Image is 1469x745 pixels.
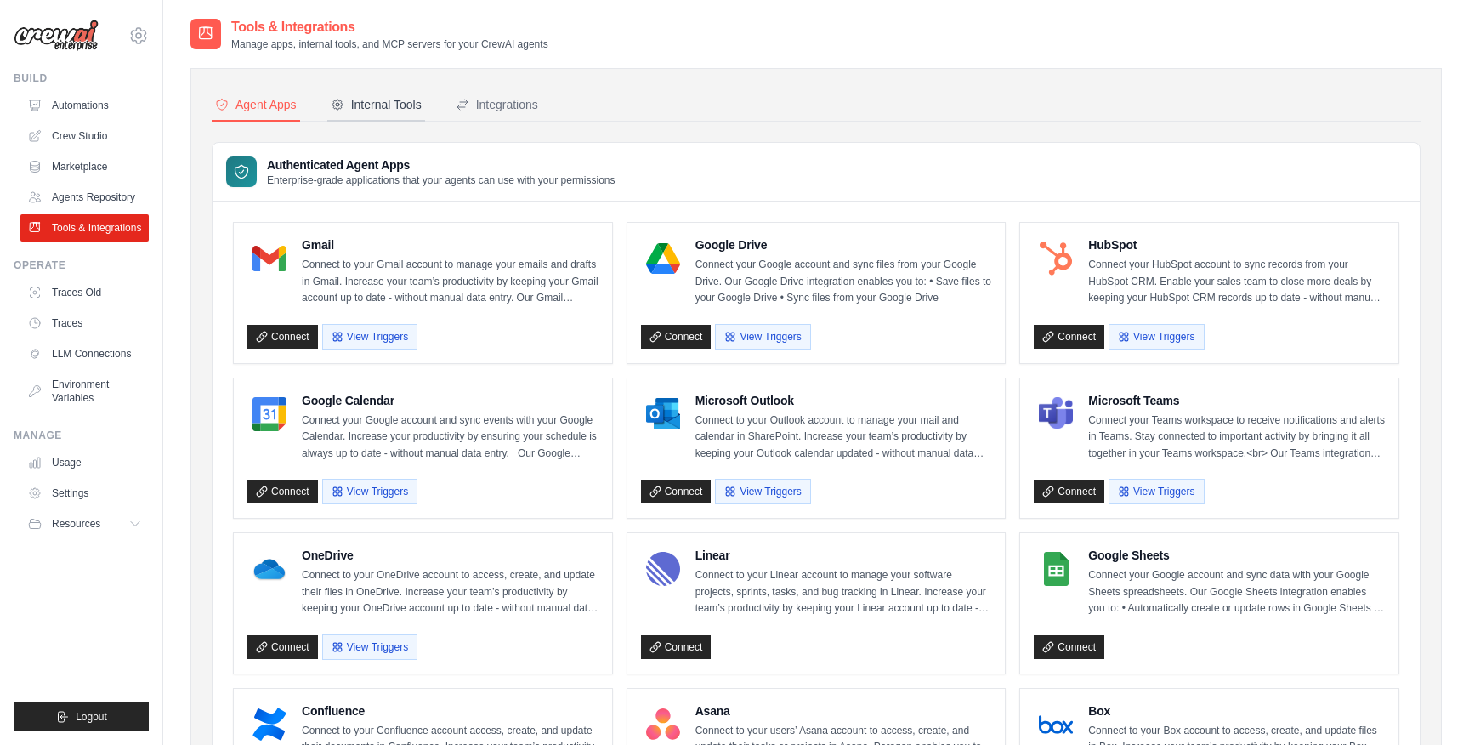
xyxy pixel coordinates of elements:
a: Connect [247,635,318,659]
a: Connect [247,480,318,503]
img: Confluence Logo [252,708,286,742]
h3: Authenticated Agent Apps [267,156,615,173]
div: Manage [14,429,149,442]
span: Resources [52,517,100,531]
button: View Triggers [322,324,417,350]
button: View Triggers [1109,324,1204,350]
h4: Google Calendar [302,392,598,409]
a: Environment Variables [20,371,149,412]
p: Manage apps, internal tools, and MCP servers for your CrewAI agents [231,37,548,51]
h4: Microsoft Teams [1088,392,1385,409]
p: Enterprise-grade applications that your agents can use with your permissions [267,173,615,187]
img: Google Drive Logo [646,242,680,276]
a: Connect [1034,635,1104,659]
a: Connect [1034,480,1104,503]
img: Google Sheets Logo [1039,552,1073,586]
h4: HubSpot [1088,236,1385,253]
a: Connect [1034,325,1104,349]
button: Logout [14,702,149,731]
img: Gmail Logo [252,242,286,276]
button: View Triggers [322,634,417,660]
div: Internal Tools [331,96,422,113]
div: Operate [14,259,149,272]
h4: Asana [695,702,992,719]
h4: Google Drive [695,236,992,253]
img: Logo [14,20,99,52]
h4: Box [1088,702,1385,719]
a: Settings [20,480,149,507]
a: Connect [247,325,318,349]
p: Connect your Google account and sync events with your Google Calendar. Increase your productivity... [302,412,598,463]
h4: OneDrive [302,547,598,564]
h2: Tools & Integrations [231,17,548,37]
p: Connect to your Outlook account to manage your mail and calendar in SharePoint. Increase your tea... [695,412,992,463]
h4: Microsoft Outlook [695,392,992,409]
a: LLM Connections [20,340,149,367]
a: Connect [641,635,712,659]
div: Build [14,71,149,85]
a: Automations [20,92,149,119]
a: Agents Repository [20,184,149,211]
p: Connect your Google account and sync files from your Google Drive. Our Google Drive integration e... [695,257,992,307]
p: Connect your Teams workspace to receive notifications and alerts in Teams. Stay connected to impo... [1088,412,1385,463]
h4: Confluence [302,702,598,719]
button: Internal Tools [327,89,425,122]
a: Traces [20,310,149,337]
a: Connect [641,325,712,349]
img: Box Logo [1039,708,1073,742]
p: Connect your Google account and sync data with your Google Sheets spreadsheets. Our Google Sheets... [1088,567,1385,617]
button: Agent Apps [212,89,300,122]
img: Linear Logo [646,552,680,586]
a: Tools & Integrations [20,214,149,242]
img: Google Calendar Logo [252,397,286,431]
img: HubSpot Logo [1039,242,1073,276]
img: OneDrive Logo [252,552,286,586]
h4: Google Sheets [1088,547,1385,564]
button: Integrations [452,89,542,122]
h4: Gmail [302,236,598,253]
a: Crew Studio [20,122,149,150]
button: Resources [20,510,149,537]
button: View Triggers [715,324,810,350]
p: Connect to your OneDrive account to access, create, and update their files in OneDrive. Increase ... [302,567,598,617]
p: Connect to your Linear account to manage your software projects, sprints, tasks, and bug tracking... [695,567,992,617]
div: Agent Apps [215,96,297,113]
button: View Triggers [1109,479,1204,504]
button: View Triggers [322,479,417,504]
p: Connect your HubSpot account to sync records from your HubSpot CRM. Enable your sales team to clo... [1088,257,1385,307]
a: Marketplace [20,153,149,180]
div: Integrations [456,96,538,113]
a: Usage [20,449,149,476]
img: Asana Logo [646,708,680,742]
img: Microsoft Outlook Logo [646,397,680,431]
a: Connect [641,480,712,503]
a: Traces Old [20,279,149,306]
p: Connect to your Gmail account to manage your emails and drafts in Gmail. Increase your team’s pro... [302,257,598,307]
h4: Linear [695,547,992,564]
button: View Triggers [715,479,810,504]
img: Microsoft Teams Logo [1039,397,1073,431]
span: Logout [76,710,107,724]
